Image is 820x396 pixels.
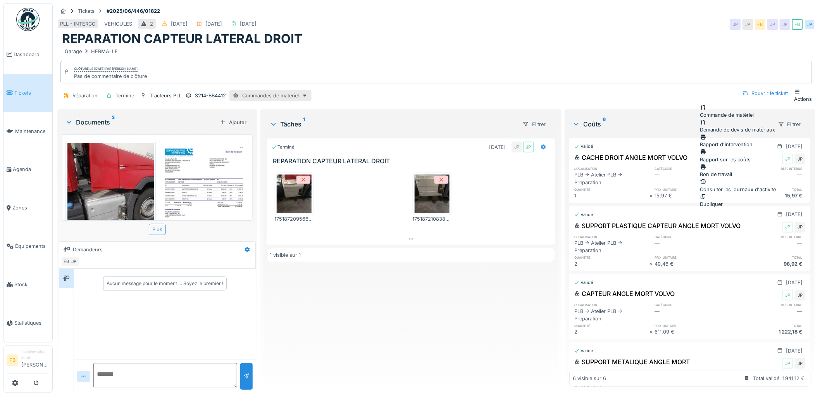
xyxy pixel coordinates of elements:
div: JP [69,256,79,267]
div: JP [767,19,778,30]
div: — [655,239,730,254]
div: PLB -> Atelier PLB -> Préparation [574,239,650,254]
div: 611,09 € [655,328,730,335]
div: [DATE] [240,20,257,28]
sup: 1 [303,119,305,129]
div: 15,97 € [655,192,730,199]
div: JP [782,358,793,369]
div: Total validé: 1 941,12 € [753,375,804,382]
h6: ref. interne [730,234,806,239]
div: PLB -> Atelier PLB -> Préparation [574,308,650,322]
div: Rouvrir le ticket [739,88,791,99]
h6: total [730,255,806,260]
div: Ajouter [217,117,250,128]
div: JP [795,222,806,233]
span: Équipements [15,242,49,250]
h6: catégorie [655,302,730,307]
span: Agenda [13,166,49,173]
div: — [730,308,806,322]
div: JP [782,222,793,233]
img: b2s4pdkceavt8vsxk6t3msu8fp2v [67,143,154,258]
div: JP [780,19,791,30]
div: Demande de devis de matériaux [700,119,776,133]
div: Plus [149,224,166,235]
div: Dupliquer [700,193,776,208]
img: zw47p2lletr03k92nup7fpgzgpfl [415,175,450,213]
img: 0vp9e4k7l1p0f2rp6qbn762z4m74 [277,175,312,213]
div: Rapport sur les coûts [700,149,776,163]
h6: localisation [574,166,650,171]
div: 17518721083878059140030017329833.jpg [413,215,451,223]
div: FB [792,19,803,30]
sup: 3 [112,118,115,127]
div: VEHICULES [104,20,132,28]
div: — [655,171,730,186]
div: [DATE] [171,20,188,28]
div: [DATE] [489,144,506,151]
div: Tâches [270,119,517,129]
h6: catégorie [655,166,730,171]
div: JP [523,142,534,152]
div: SUPPORT PLASTIQUE CAPTEUR ANGLE MORT VOLVO [574,221,741,230]
div: JP [804,19,815,30]
div: SUPPORT METALIQUE ANGLE MORT [574,357,690,367]
div: — [730,239,806,254]
div: Bon de travail [700,163,776,178]
li: [PERSON_NAME] [21,349,49,372]
div: Validé [574,279,593,286]
div: Garage HERMALLE [65,48,118,55]
div: Demandeurs [73,246,103,253]
h6: quantité [574,255,650,260]
h6: ref. interne [730,302,806,307]
div: [DATE] [786,143,803,150]
div: × [650,260,655,268]
div: Gestionnaire local [21,349,49,361]
div: JP [730,19,741,30]
div: Terminé [272,144,295,150]
h6: quantité [574,323,650,328]
h6: localisation [574,234,650,239]
div: — [655,308,730,322]
div: 2 [150,20,153,28]
div: 49,46 € [655,260,730,268]
div: Validé [574,211,593,218]
h6: prix unitaire [655,255,730,260]
div: [DATE] [786,347,803,354]
div: Tracteurs PLL [150,92,182,99]
div: 6 visible sur 6 [573,375,606,382]
div: FB [61,256,72,267]
div: 98,92 € [730,260,806,268]
div: [DATE] [205,20,222,28]
div: Commandes de matériel [229,90,312,101]
div: 2 [574,260,650,268]
h6: catégorie [655,234,730,239]
span: Maintenance [15,128,49,135]
div: Validé [574,348,593,354]
div: Rapport d'intervention [700,133,776,148]
div: 17518720956695090793004761758829.jpg [275,215,314,223]
h6: prix unitaire [655,323,730,328]
div: 1 [574,192,650,199]
img: jel54qzf53ukrssjn2hiqqwt223z [161,143,247,265]
h6: localisation [574,302,650,307]
div: Commande de matériel [700,104,776,119]
div: JP [782,290,793,301]
span: Statistiques [14,319,49,327]
sup: 6 [603,119,606,129]
div: Réparation [72,92,98,99]
strong: #2025/06/446/01822 [103,7,163,15]
div: 2 [574,328,650,335]
h3: REPARATION CAPTEUR LATERAL DROIT [273,157,552,165]
div: PLB -> Atelier PLB -> Préparation [574,171,650,186]
div: Tickets [78,7,95,15]
div: 1 visible sur 1 [270,251,301,259]
span: Tickets [14,89,49,97]
div: JP [512,142,522,152]
div: Documents [65,118,217,127]
div: JP [795,358,806,369]
div: FB [755,19,766,30]
span: Stock [14,281,49,288]
div: PLL - INTERCO [60,20,96,28]
div: Terminé [115,92,134,99]
div: × [650,328,655,335]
